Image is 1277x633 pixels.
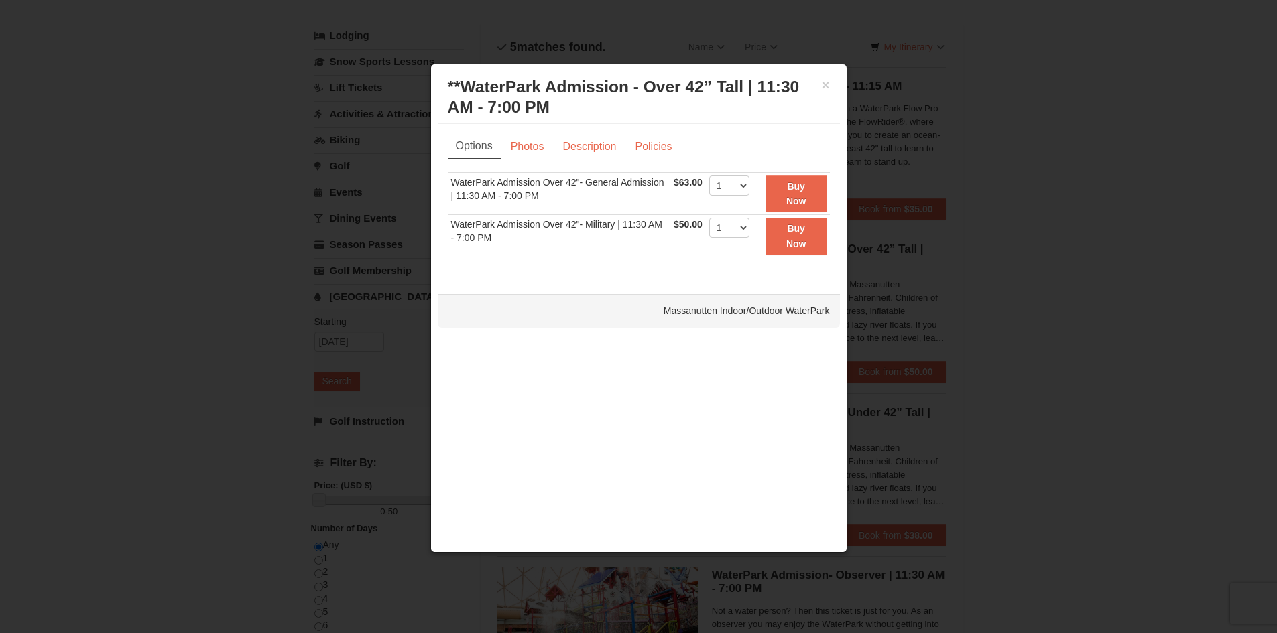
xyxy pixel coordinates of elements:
[766,175,827,212] button: Buy Now
[822,78,830,92] button: ×
[448,77,830,117] h3: **WaterPark Admission - Over 42” Tall | 11:30 AM - 7:00 PM
[448,134,501,159] a: Options
[554,134,625,159] a: Description
[786,223,806,249] strong: Buy Now
[448,215,671,257] td: WaterPark Admission Over 42"- Military | 11:30 AM - 7:00 PM
[438,294,840,328] div: Massanutten Indoor/Outdoor WaterPark
[674,177,703,188] span: $63.00
[674,219,703,230] span: $50.00
[786,181,806,206] strong: Buy Now
[626,134,680,159] a: Policies
[448,172,671,215] td: WaterPark Admission Over 42"- General Admission | 11:30 AM - 7:00 PM
[502,134,553,159] a: Photos
[766,218,827,255] button: Buy Now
